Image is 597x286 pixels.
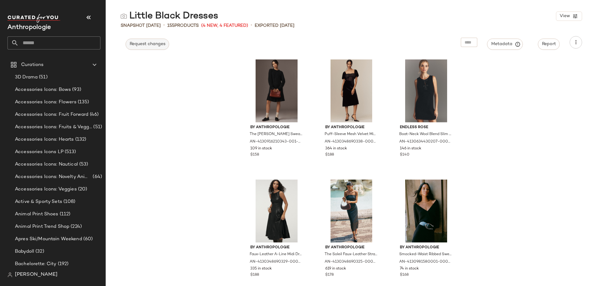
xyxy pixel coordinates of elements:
[34,248,44,255] span: (32)
[126,39,169,50] button: Request changes
[245,59,308,122] img: 4130916210343_001_b
[167,23,174,28] span: 155
[250,259,302,265] span: AN-4130348690329-000-001
[325,125,378,130] span: By Anthropologie
[250,139,302,145] span: AN-4130916210343-001-001
[325,146,347,152] span: 364 in stock
[395,180,457,242] img: 4130981580001_001_b14
[325,139,377,145] span: AN-4130348690338-000-001
[15,173,91,181] span: Accessories Icons: Novelty Animal
[542,42,556,47] span: Report
[559,14,570,19] span: View
[325,152,334,158] span: $188
[15,161,78,168] span: Accessories Icons: Nautical
[201,22,248,29] span: (4 New, 4 Featured)
[15,148,63,156] span: Accessories Icons LP
[325,132,377,137] span: Puff-Sleeve Mesh Velvet Midi Dress by Anthropologie in Black, Women's, Size: Small, Nylon/Viscose
[325,272,334,278] span: $178
[250,266,272,272] span: 335 in stock
[399,139,452,145] span: AN-4130634430207-000-001
[15,271,58,279] span: [PERSON_NAME]
[15,236,82,243] span: Apres Ski/Mountain Weekend
[89,111,99,118] span: (46)
[7,24,51,31] span: Current Company Name
[320,180,383,242] img: 4130348690325_001_b
[15,74,38,81] span: 3D Drama
[491,41,519,47] span: Metadata
[15,86,71,93] span: Accessories Icons: Bows
[7,14,60,23] img: cfy_white_logo.C9jOOHJF.svg
[121,22,161,29] span: Snapshot [DATE]
[15,198,62,205] span: Active & Sporty Sets
[250,125,303,130] span: By Anthropologie
[77,186,87,193] span: (20)
[325,252,377,257] span: The Soleil Faux-Leather Strapless Midi Dress by Anthropologie in Black, Women's, Size: M P, Visco...
[487,39,523,50] button: Metadata
[129,42,165,47] span: Request changes
[399,132,452,137] span: Boat-Neck Wool Blend Slim Mini Dress by Endless Rose in Black, Women's, Size: Large, Polyester/Wo...
[250,252,302,257] span: Faux-Leather A-Line Midi Dress by Anthropologie in Black, Women's, Size: Medium, Viscose/Polyuret...
[121,13,127,19] img: svg%3e
[325,245,378,251] span: By Anthropologie
[538,39,560,50] button: Report
[7,272,12,277] img: svg%3e
[69,223,82,230] span: (224)
[400,272,409,278] span: $168
[163,22,165,29] span: •
[21,61,44,68] span: Curations
[78,161,88,168] span: (53)
[251,22,252,29] span: •
[15,136,74,143] span: Accessories Icons: Hearts
[74,136,86,143] span: (132)
[15,248,34,255] span: Babydoll
[15,99,76,106] span: Accessories Icons: Flowers
[399,252,452,257] span: Smocked-Waist Ribbed Sweater Dress by Anthropologie in Black, Women's, Size: XS P, Polyester/Nylo...
[250,272,259,278] span: $188
[250,132,302,137] span: The [PERSON_NAME] Sweater Twofer Mini Dress by Anthropologie in Black, Women's, Size: Medium, Pol...
[71,86,81,93] span: (93)
[15,260,57,268] span: Bachelorette: City
[76,99,89,106] span: (135)
[325,266,346,272] span: 619 in stock
[15,111,89,118] span: Accessories Icons: Fruit Forward
[167,22,199,29] div: Products
[400,152,410,158] span: $140
[82,236,93,243] span: (60)
[400,146,421,152] span: 146 in stock
[245,180,308,242] img: 4130348690329_001_b
[556,12,582,21] button: View
[320,59,383,122] img: 4130348690338_001_b
[57,260,69,268] span: (192)
[15,211,58,218] span: Animal Print Shoes
[400,245,452,251] span: By Anthropologie
[250,152,259,158] span: $158
[58,211,71,218] span: (112)
[15,223,69,230] span: Animal Print Trend Shop
[63,148,76,156] span: (513)
[15,186,77,193] span: Accessories Icons: Veggies
[250,245,303,251] span: By Anthropologie
[250,146,272,152] span: 109 in stock
[399,259,452,265] span: AN-4130981580001-000-001
[325,259,377,265] span: AN-4130348690325-000-001
[255,22,294,29] p: Exported [DATE]
[92,124,102,131] span: (51)
[38,74,48,81] span: (51)
[395,59,457,122] img: 4130634430207_001_b
[62,198,76,205] span: (108)
[15,124,92,131] span: Accessories Icons: Fruits & Veggies
[400,266,419,272] span: 74 in stock
[121,10,218,22] div: Little Black Dresses
[91,173,102,181] span: (64)
[400,125,452,130] span: Endless Rose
